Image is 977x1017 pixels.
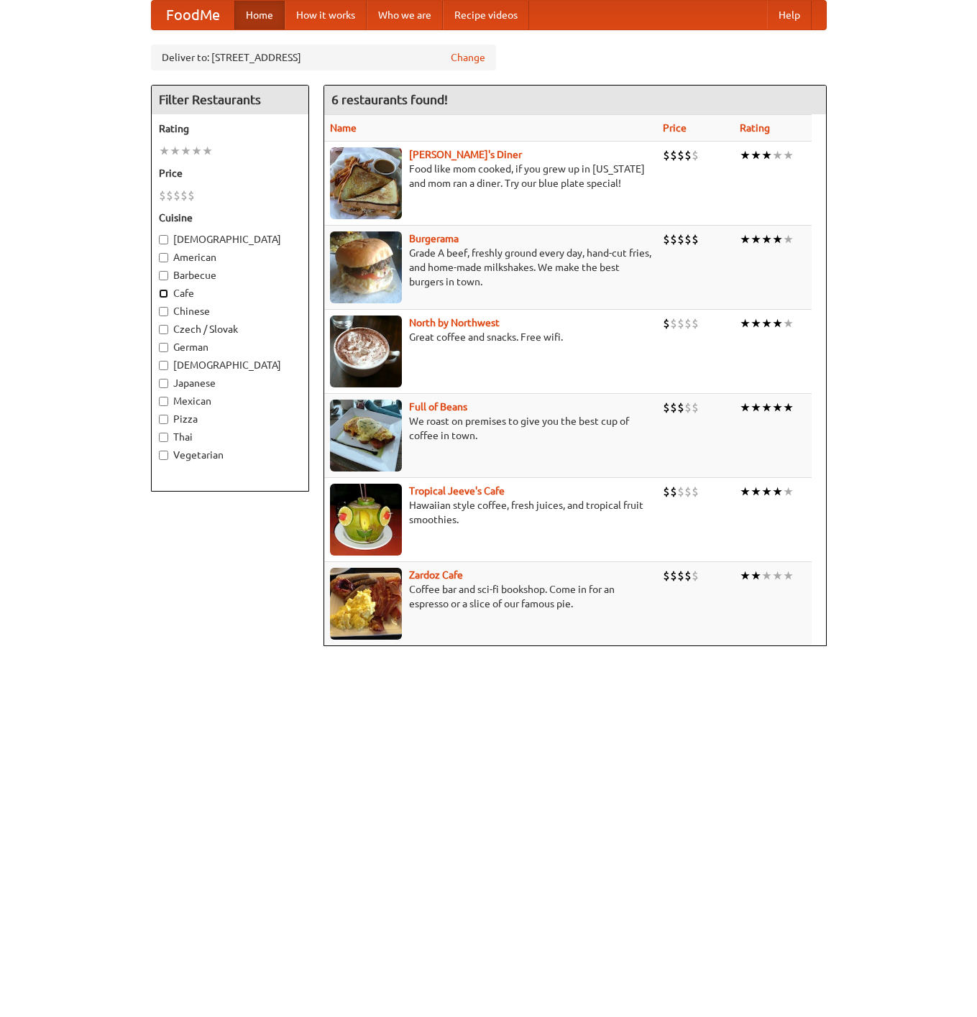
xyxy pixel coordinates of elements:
[783,316,794,331] li: ★
[159,430,301,444] label: Thai
[740,231,751,247] li: ★
[159,289,168,298] input: Cafe
[159,304,301,318] label: Chinese
[159,451,168,460] input: Vegetarian
[677,568,684,584] li: $
[761,484,772,500] li: ★
[670,231,677,247] li: $
[409,317,500,328] a: North by Northwest
[159,325,168,334] input: Czech / Slovak
[772,568,783,584] li: ★
[740,122,770,134] a: Rating
[159,232,301,247] label: [DEMOGRAPHIC_DATA]
[783,147,794,163] li: ★
[740,484,751,500] li: ★
[772,231,783,247] li: ★
[772,147,783,163] li: ★
[751,568,761,584] li: ★
[159,307,168,316] input: Chinese
[663,122,687,134] a: Price
[234,1,285,29] a: Home
[772,484,783,500] li: ★
[670,484,677,500] li: $
[330,498,651,527] p: Hawaiian style coffee, fresh juices, and tropical fruit smoothies.
[159,448,301,462] label: Vegetarian
[159,253,168,262] input: American
[684,316,692,331] li: $
[330,484,402,556] img: jeeves.jpg
[663,484,670,500] li: $
[159,358,301,372] label: [DEMOGRAPHIC_DATA]
[159,121,301,136] h5: Rating
[159,188,166,203] li: $
[740,568,751,584] li: ★
[751,484,761,500] li: ★
[663,400,670,415] li: $
[409,569,463,581] a: Zardoz Cafe
[159,143,170,159] li: ★
[684,231,692,247] li: $
[285,1,367,29] a: How it works
[684,147,692,163] li: $
[159,379,168,388] input: Japanese
[761,231,772,247] li: ★
[159,412,301,426] label: Pizza
[783,568,794,584] li: ★
[451,50,485,65] a: Change
[330,122,357,134] a: Name
[772,400,783,415] li: ★
[330,414,651,443] p: We roast on premises to give you the best cup of coffee in town.
[367,1,443,29] a: Who we are
[159,343,168,352] input: German
[151,45,496,70] div: Deliver to: [STREET_ADDRESS]
[409,233,459,244] a: Burgerama
[767,1,812,29] a: Help
[330,568,402,640] img: zardoz.jpg
[692,400,699,415] li: $
[409,401,467,413] a: Full of Beans
[202,143,213,159] li: ★
[692,484,699,500] li: $
[663,147,670,163] li: $
[443,1,529,29] a: Recipe videos
[670,147,677,163] li: $
[663,316,670,331] li: $
[677,400,684,415] li: $
[663,231,670,247] li: $
[751,316,761,331] li: ★
[677,316,684,331] li: $
[409,485,505,497] a: Tropical Jeeve's Cafe
[783,231,794,247] li: ★
[159,286,301,300] label: Cafe
[761,147,772,163] li: ★
[159,433,168,442] input: Thai
[159,211,301,225] h5: Cuisine
[783,484,794,500] li: ★
[330,246,651,289] p: Grade A beef, freshly ground every day, hand-cut fries, and home-made milkshakes. We make the bes...
[692,316,699,331] li: $
[180,143,191,159] li: ★
[159,322,301,336] label: Czech / Slovak
[751,147,761,163] li: ★
[159,376,301,390] label: Japanese
[783,400,794,415] li: ★
[740,147,751,163] li: ★
[692,231,699,247] li: $
[692,568,699,584] li: $
[159,394,301,408] label: Mexican
[677,231,684,247] li: $
[330,231,402,303] img: burgerama.jpg
[188,188,195,203] li: $
[331,93,448,106] ng-pluralize: 6 restaurants found!
[159,415,168,424] input: Pizza
[191,143,202,159] li: ★
[180,188,188,203] li: $
[330,162,651,190] p: Food like mom cooked, if you grew up in [US_STATE] and mom ran a diner. Try our blue plate special!
[670,316,677,331] li: $
[159,250,301,264] label: American
[173,188,180,203] li: $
